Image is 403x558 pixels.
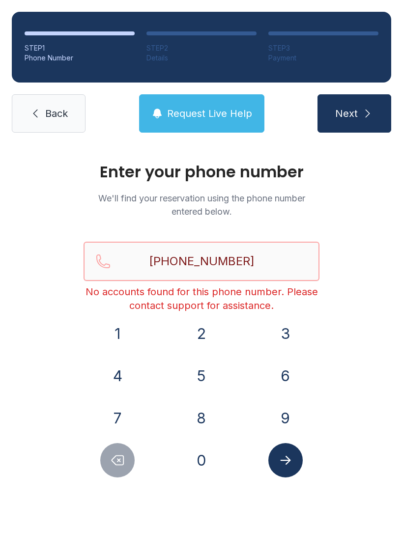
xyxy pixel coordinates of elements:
div: STEP 2 [146,43,257,53]
p: We'll find your reservation using the phone number entered below. [84,192,319,218]
button: 5 [184,359,219,393]
button: 8 [184,401,219,435]
div: Details [146,53,257,63]
button: 2 [184,316,219,351]
button: 3 [268,316,303,351]
span: Back [45,107,68,120]
button: 0 [184,443,219,477]
button: Submit lookup form [268,443,303,477]
button: 7 [100,401,135,435]
div: No accounts found for this phone number. Please contact support for assistance. [84,285,319,312]
span: Next [335,107,358,120]
button: Delete number [100,443,135,477]
input: Reservation phone number [84,242,319,281]
h1: Enter your phone number [84,164,319,180]
div: STEP 3 [268,43,378,53]
button: 4 [100,359,135,393]
div: Phone Number [25,53,135,63]
button: 1 [100,316,135,351]
div: STEP 1 [25,43,135,53]
span: Request Live Help [167,107,252,120]
div: Payment [268,53,378,63]
button: 6 [268,359,303,393]
button: 9 [268,401,303,435]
